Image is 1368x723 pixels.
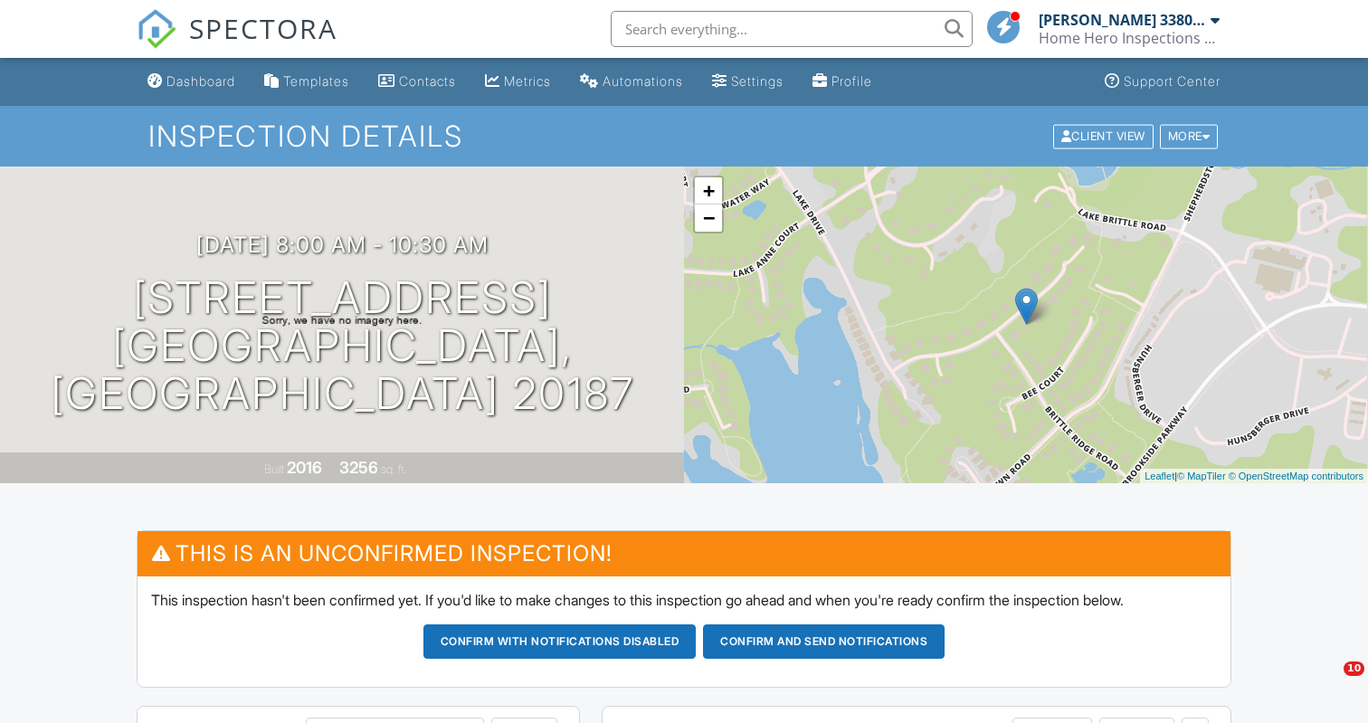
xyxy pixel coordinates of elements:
[137,24,337,62] a: SPECTORA
[339,458,378,477] div: 3256
[138,531,1230,576] h3: This is an Unconfirmed Inspection!
[148,120,1220,152] h1: Inspection Details
[1140,469,1368,484] div: |
[1160,124,1219,148] div: More
[257,65,356,99] a: Templates
[1229,471,1363,481] a: © OpenStreetMap contributors
[399,73,456,89] div: Contacts
[1306,661,1350,705] iframe: Intercom live chat
[166,73,235,89] div: Dashboard
[573,65,690,99] a: Automations (Basic)
[1344,661,1364,676] span: 10
[29,274,655,417] h1: [STREET_ADDRESS] [GEOGRAPHIC_DATA], [GEOGRAPHIC_DATA] 20187
[1039,29,1220,47] div: Home Hero Inspections LLC - VA LIC. 3380001253
[137,9,176,49] img: The Best Home Inspection Software - Spectora
[423,624,697,659] button: Confirm with notifications disabled
[151,590,1217,610] p: This inspection hasn't been confirmed yet. If you'd like to make changes to this inspection go ah...
[1051,128,1158,142] a: Client View
[1124,73,1221,89] div: Support Center
[287,458,322,477] div: 2016
[504,73,551,89] div: Metrics
[831,73,872,89] div: Profile
[805,65,879,99] a: Company Profile
[705,65,791,99] a: Settings
[695,177,722,205] a: Zoom in
[1053,124,1154,148] div: Client View
[140,65,242,99] a: Dashboard
[611,11,973,47] input: Search everything...
[1097,65,1228,99] a: Support Center
[283,73,349,89] div: Templates
[189,9,337,47] span: SPECTORA
[478,65,558,99] a: Metrics
[695,205,722,232] a: Zoom out
[1039,11,1206,29] div: [PERSON_NAME] 3380001253
[731,73,784,89] div: Settings
[1145,471,1174,481] a: Leaflet
[703,624,945,659] button: Confirm and send notifications
[1177,471,1226,481] a: © MapTiler
[603,73,683,89] div: Automations
[264,462,284,476] span: Built
[371,65,463,99] a: Contacts
[196,233,489,257] h3: [DATE] 8:00 am - 10:30 am
[381,462,406,476] span: sq. ft.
